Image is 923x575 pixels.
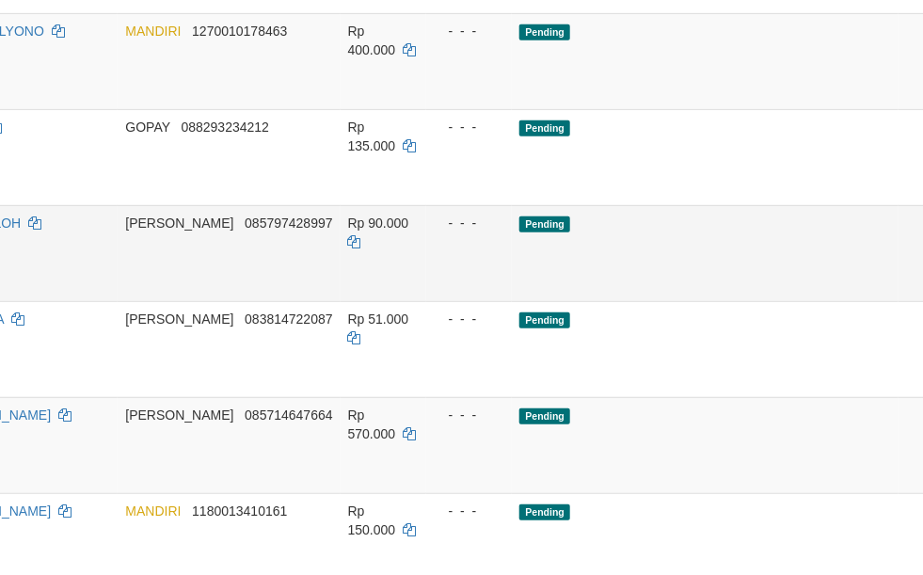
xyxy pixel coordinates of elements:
[245,311,332,327] span: Copy 083814722087 to clipboard
[125,407,233,423] span: [PERSON_NAME]
[434,406,505,424] div: - - -
[245,407,332,423] span: Copy 085714647664 to clipboard
[125,311,233,327] span: [PERSON_NAME]
[192,24,287,39] span: Copy 1270010178463 to clipboard
[348,24,396,57] span: Rp 400.000
[519,408,570,424] span: Pending
[348,407,396,441] span: Rp 570.000
[125,216,233,231] span: [PERSON_NAME]
[519,120,570,136] span: Pending
[434,502,505,520] div: - - -
[434,214,505,232] div: - - -
[125,120,169,135] span: GOPAY
[519,312,570,328] span: Pending
[434,22,505,40] div: - - -
[519,216,570,232] span: Pending
[519,504,570,520] span: Pending
[434,118,505,136] div: - - -
[192,503,287,519] span: Copy 1180013410161 to clipboard
[434,310,505,328] div: - - -
[125,24,181,39] span: MANDIRI
[182,120,269,135] span: Copy 088293234212 to clipboard
[125,503,181,519] span: MANDIRI
[519,24,570,40] span: Pending
[348,311,409,327] span: Rp 51.000
[348,120,396,153] span: Rp 135.000
[348,503,396,537] span: Rp 150.000
[348,216,409,231] span: Rp 90.000
[245,216,332,231] span: Copy 085797428997 to clipboard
